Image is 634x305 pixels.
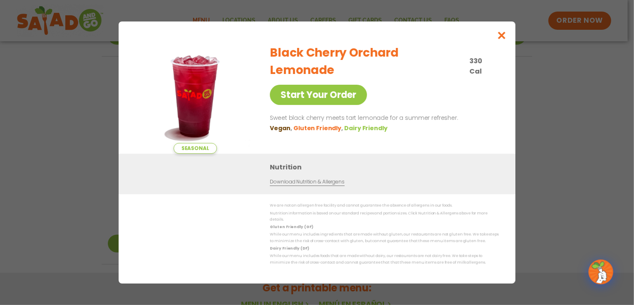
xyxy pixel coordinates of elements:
p: While our menu includes ingredients that are made without gluten, our restaurants are not gluten ... [270,231,499,244]
p: Nutrition information is based on our standard recipes and portion sizes. Click Nutrition & Aller... [270,210,499,223]
a: Start Your Order [270,85,367,105]
p: We are not an allergen free facility and cannot guarantee the absence of allergens in our foods. [270,203,499,209]
img: Featured product photo for Black Cherry Orchard Lemonade [137,38,253,154]
p: Sweet black cherry meets tart lemonade for a summer refresher. [270,113,496,123]
li: Dairy Friendly [344,124,389,133]
span: Seasonal [174,143,217,154]
p: While our menu includes foods that are made without dairy, our restaurants are not dairy free. We... [270,253,499,266]
li: Gluten Friendly [293,124,344,133]
strong: Dairy Friendly (DF) [270,246,309,251]
a: Download Nutrition & Allergens [270,178,344,186]
p: 330 Cal [470,56,496,76]
img: wpChatIcon [589,260,613,284]
h3: Nutrition [270,162,503,172]
strong: Gluten Friendly (GF) [270,224,313,229]
h2: Black Cherry Orchard Lemonade [270,44,465,79]
button: Close modal [489,21,515,49]
li: Vegan [270,124,293,133]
